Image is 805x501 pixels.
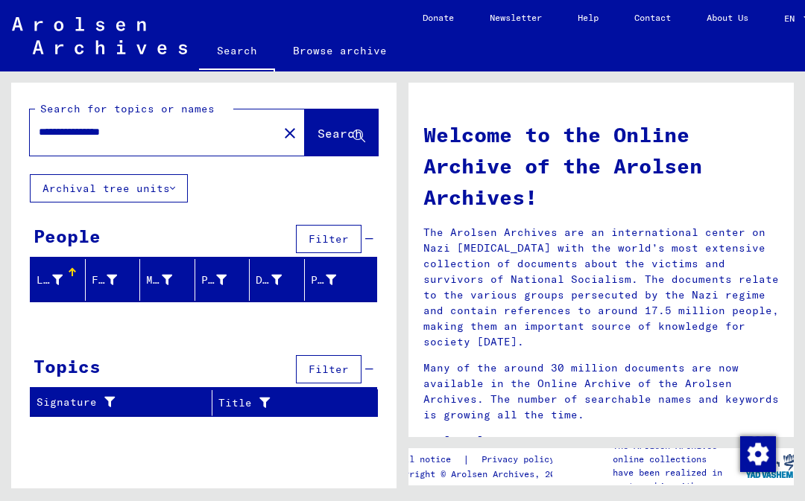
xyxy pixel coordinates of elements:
div: Signature [37,395,193,410]
p: The Arolsen Archives are an international center on Nazi [MEDICAL_DATA] with the world’s most ext... [423,225,779,350]
div: Topics [34,353,101,380]
div: People [34,223,101,249]
div: Last Name [37,268,85,292]
p: In [DATE], our Online Archive received the European Heritage Award / Europa Nostra Award 2020, Eu... [423,433,779,496]
mat-icon: close [281,124,299,142]
p: Copyright © Arolsen Archives, 2021 [388,468,572,481]
div: Title [218,395,341,411]
mat-header-cell: First Name [86,259,141,301]
div: Title [218,391,359,415]
a: Privacy policy [470,452,572,468]
div: Place of Birth [201,268,250,292]
button: Filter [296,225,362,253]
mat-header-cell: Maiden Name [140,259,195,301]
button: Search [305,109,378,156]
span: Filter [309,232,349,246]
div: Place of Birth [201,272,227,288]
div: First Name [92,272,118,288]
mat-header-cell: Place of Birth [195,259,250,301]
div: Maiden Name [146,272,172,288]
span: EN [784,13,801,24]
button: Archival tree units [30,174,188,202]
div: Prisoner # [311,268,359,292]
button: Filter [296,355,362,383]
div: Maiden Name [146,268,195,292]
a: Browse archive [275,33,405,68]
p: have been realized in partnership with [613,466,745,493]
mat-label: Search for topics or names [40,102,215,115]
div: | [388,452,572,468]
div: Date of Birth [256,268,304,292]
img: Change consent [740,436,776,472]
a: Search [199,33,275,71]
p: The Arolsen Archives online collections [613,439,745,466]
div: Date of Birth [256,272,282,288]
img: Arolsen_neg.svg [12,17,187,54]
span: Search [318,126,362,141]
mat-header-cell: Last Name [31,259,86,301]
mat-header-cell: Prisoner # [305,259,377,301]
div: Last Name [37,272,63,288]
span: Filter [309,363,349,376]
button: Clear [275,118,305,147]
div: First Name [92,268,140,292]
div: Signature [37,391,212,415]
a: Legal notice [388,452,463,468]
p: Many of the around 30 million documents are now available in the Online Archive of the Arolsen Ar... [423,360,779,423]
mat-header-cell: Date of Birth [250,259,305,301]
div: Prisoner # [311,272,337,288]
h1: Welcome to the Online Archive of the Arolsen Archives! [423,119,779,213]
